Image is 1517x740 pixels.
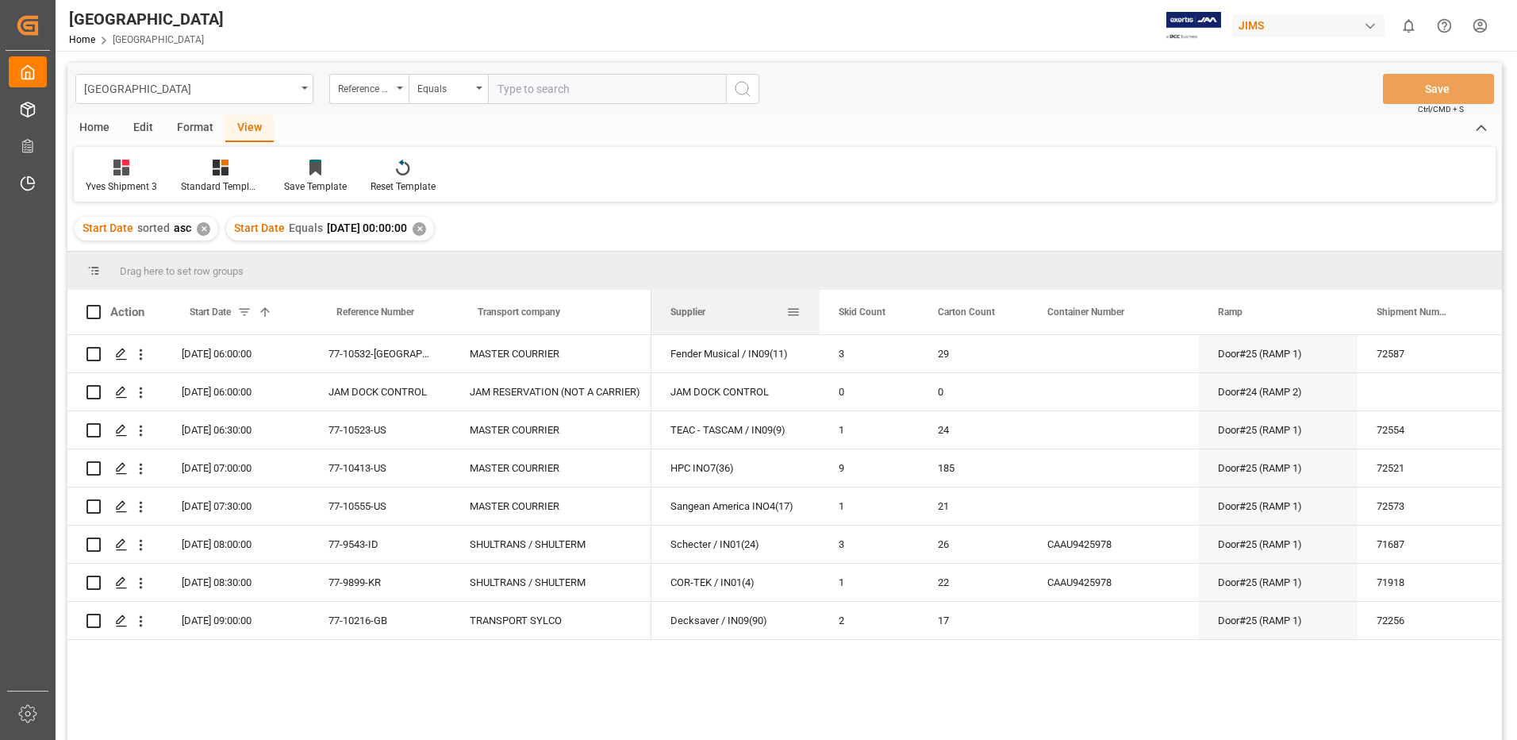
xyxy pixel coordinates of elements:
div: SHULTRANS / SHULTERM [470,526,632,563]
button: show 0 new notifications [1391,8,1427,44]
div: JAM DOCK CONTROL [651,373,820,410]
div: 1 [820,564,919,601]
div: Sangean America INO4(17) [651,488,820,525]
div: TEAC - TASCAM / IN09(9) [651,411,820,449]
span: Drag here to set row groups [120,265,244,277]
div: Door#25 (RAMP 1) [1218,526,1338,563]
div: Press SPACE to select this row. [67,602,651,640]
div: ✕ [413,222,426,236]
div: Yves Shipment 3 [86,179,157,194]
div: MASTER COURRIER [470,488,632,525]
div: Format [165,115,225,142]
div: [DATE] 08:30:00 [163,564,309,601]
div: 77-9543-ID [309,526,451,563]
span: Equals [289,222,323,234]
div: Door#25 (RAMP 1) [1218,336,1338,372]
div: 1 [820,411,919,449]
span: Container Number [1047,306,1124,318]
div: 185 [919,449,1028,487]
div: [DATE] 07:30:00 [163,488,309,525]
div: 21 [919,488,1028,525]
div: Press SPACE to select this row. [67,564,651,602]
div: ✕ [197,222,210,236]
span: Start Date [83,222,133,234]
div: Press SPACE to select this row. [67,373,651,411]
div: MASTER COURRIER [470,450,632,487]
div: Door#25 (RAMP 1) [1218,565,1338,601]
div: 1 [820,488,919,525]
div: [DATE] 06:00:00 [163,335,309,372]
div: 71687 [1358,526,1484,563]
div: Door#25 (RAMP 1) [1218,603,1338,639]
div: SHULTRANS / SHULTERM [470,565,632,601]
div: 9 [820,449,919,487]
span: Ctrl/CMD + S [1418,103,1464,115]
input: Type to search [488,74,726,104]
span: Carton Count [938,306,995,318]
div: [GEOGRAPHIC_DATA] [84,78,296,98]
div: 72521 [1358,449,1484,487]
div: 22 [919,564,1028,601]
span: Shipment Number [1377,306,1451,318]
div: Press SPACE to select this row. [67,449,651,488]
div: Reference Number [338,78,392,96]
div: 77-10216-GB [309,602,451,639]
div: [DATE] 08:00:00 [163,526,309,563]
div: TRANSPORT SYLCO [470,603,632,639]
img: Exertis%20JAM%20-%20Email%20Logo.jpg_1722504956.jpg [1166,12,1221,40]
div: 26 [919,526,1028,563]
div: 3 [820,335,919,372]
div: Press SPACE to select this row. [67,526,651,564]
div: Edit [121,115,165,142]
div: COR-TEK / IN01(4) [651,564,820,601]
div: Press SPACE to select this row. [67,335,651,373]
span: [DATE] 00:00:00 [327,222,407,234]
div: 77-9899-KR [309,564,451,601]
a: Home [69,34,95,45]
span: Start Date [190,306,231,318]
div: [DATE] 06:30:00 [163,411,309,449]
div: 77-10413-US [309,449,451,487]
div: Decksaver / IN09(90) [651,602,820,639]
div: Press SPACE to select this row. [67,488,651,526]
span: Ramp [1218,306,1242,318]
div: Fender Musical / IN09(11) [651,335,820,372]
button: JIMS [1232,10,1391,40]
div: JIMS [1232,14,1385,37]
div: Standard Templates [181,179,260,194]
div: 77-10555-US [309,488,451,525]
div: 77-10523-US [309,411,451,449]
span: Supplier [670,306,705,318]
div: Door#24 (RAMP 2) [1218,374,1338,410]
span: sorted [137,222,170,234]
button: open menu [75,74,313,104]
button: Help Center [1427,8,1462,44]
div: 71918 [1358,564,1484,601]
div: 0 [820,373,919,410]
div: 24 [919,411,1028,449]
div: 3 [820,526,919,563]
div: Reset Template [371,179,436,194]
span: Skid Count [839,306,885,318]
div: [DATE] 06:00:00 [163,373,309,410]
button: search button [726,74,759,104]
div: JAM DOCK CONTROL [309,373,451,410]
span: Transport company [478,306,560,318]
div: MASTER COURRIER [470,336,632,372]
div: View [225,115,274,142]
div: 72587 [1358,335,1484,372]
div: Door#25 (RAMP 1) [1218,488,1338,525]
div: 17 [919,602,1028,639]
button: Save [1383,74,1494,104]
div: Door#25 (RAMP 1) [1218,450,1338,487]
div: 29 [919,335,1028,372]
div: 2 [820,602,919,639]
div: 77-10532-[GEOGRAPHIC_DATA] [309,335,451,372]
div: Door#25 (RAMP 1) [1218,412,1338,449]
div: 72554 [1358,411,1484,449]
div: Schecter / IN01(24) [651,526,820,563]
div: Save Template [284,179,347,194]
span: Start Date [234,222,285,234]
div: CAAU9425978 [1028,526,1159,563]
div: [DATE] 07:00:00 [163,449,309,487]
